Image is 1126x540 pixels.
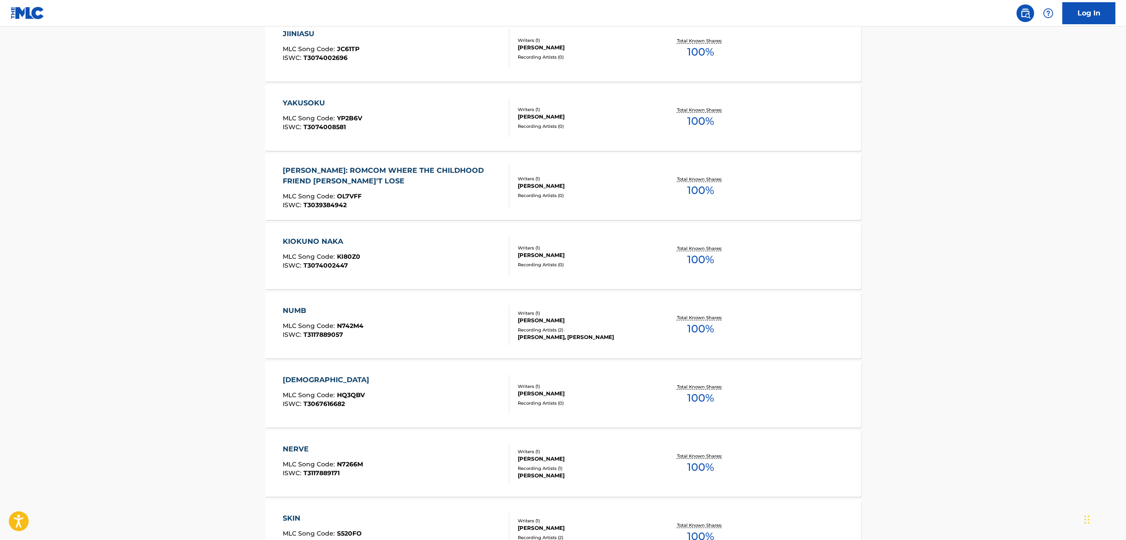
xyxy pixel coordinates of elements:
[518,106,651,113] div: Writers ( 1 )
[687,44,714,60] span: 100 %
[518,327,651,333] div: Recording Artists ( 2 )
[1085,506,1090,533] div: Drag
[11,7,45,19] img: MLC Logo
[303,331,343,339] span: T3117889057
[1020,8,1031,19] img: search
[1017,4,1034,22] a: Public Search
[303,54,348,62] span: T3074002696
[687,252,714,268] span: 100 %
[283,201,303,209] span: ISWC :
[687,182,714,198] span: 100 %
[303,400,345,408] span: T3067616682
[283,444,363,454] div: NERVE
[303,469,340,477] span: T3117889171
[265,292,861,358] a: NUMBMLC Song Code:N742M4ISWC:T3117889057Writers (1)[PERSON_NAME]Recording Artists (2)[PERSON_NAME...
[303,123,346,131] span: T3074008581
[518,333,651,341] div: [PERSON_NAME], [PERSON_NAME]
[518,54,651,60] div: Recording Artists ( 0 )
[303,261,348,269] span: T3074002447
[337,114,362,122] span: YP2B6V
[677,453,724,459] p: Total Known Shares:
[265,223,861,289] a: KIOKUNO NAKAMLC Song Code:KI80Z0ISWC:T3074002447Writers (1)[PERSON_NAME]Recording Artists (0)Tota...
[337,460,363,468] span: N7266M
[677,522,724,529] p: Total Known Shares:
[518,175,651,182] div: Writers ( 1 )
[518,192,651,199] div: Recording Artists ( 0 )
[283,513,362,524] div: SKIN
[687,321,714,337] span: 100 %
[283,305,363,316] div: NUMB
[677,107,724,113] p: Total Known Shares:
[677,176,724,182] p: Total Known Shares:
[518,455,651,463] div: [PERSON_NAME]
[518,310,651,317] div: Writers ( 1 )
[337,529,362,537] span: S520FO
[283,98,362,108] div: YAKUSOKU
[1040,4,1057,22] div: Help
[518,524,651,532] div: [PERSON_NAME]
[518,261,651,268] div: Recording Artists ( 0 )
[283,114,337,122] span: MLC Song Code :
[283,54,303,62] span: ISWC :
[518,123,651,130] div: Recording Artists ( 0 )
[518,448,651,455] div: Writers ( 1 )
[518,317,651,324] div: [PERSON_NAME]
[283,469,303,477] span: ISWC :
[265,15,861,82] a: JIINIASUMLC Song Code:JC61TPISWC:T3074002696Writers (1)[PERSON_NAME]Recording Artists (0)Total Kn...
[283,322,337,330] span: MLC Song Code :
[518,400,651,406] div: Recording Artists ( 0 )
[283,165,502,186] div: [PERSON_NAME]: ROMCOM WHERE THE CHILDHOOD FRIEND [PERSON_NAME]'T LOSE
[518,113,651,121] div: [PERSON_NAME]
[283,460,337,468] span: MLC Song Code :
[265,154,861,220] a: [PERSON_NAME]: ROMCOM WHERE THE CHILDHOOD FRIEND [PERSON_NAME]'T LOSEMLC Song Code:OL7VFFISWC:T30...
[518,37,651,44] div: Writers ( 1 )
[677,37,724,44] p: Total Known Shares:
[283,123,303,131] span: ISWC :
[677,314,724,321] p: Total Known Shares:
[518,390,651,398] div: [PERSON_NAME]
[1043,8,1054,19] img: help
[283,400,303,408] span: ISWC :
[518,245,651,251] div: Writers ( 1 )
[283,331,303,339] span: ISWC :
[687,459,714,475] span: 100 %
[518,182,651,190] div: [PERSON_NAME]
[265,85,861,151] a: YAKUSOKUMLC Song Code:YP2B6VISWC:T3074008581Writers (1)[PERSON_NAME]Recording Artists (0)Total Kn...
[303,201,347,209] span: T3039384942
[283,261,303,269] span: ISWC :
[283,192,337,200] span: MLC Song Code :
[337,391,365,399] span: HQ3QBV
[518,472,651,480] div: [PERSON_NAME]
[337,253,360,261] span: KI80Z0
[283,529,337,537] span: MLC Song Code :
[337,192,362,200] span: OL7VFF
[687,390,714,406] span: 100 %
[283,29,359,39] div: JIINIASU
[677,245,724,252] p: Total Known Shares:
[518,44,651,52] div: [PERSON_NAME]
[518,251,651,259] div: [PERSON_NAME]
[518,383,651,390] div: Writers ( 1 )
[283,391,337,399] span: MLC Song Code :
[687,113,714,129] span: 100 %
[1082,498,1126,540] iframe: Chat Widget
[283,236,360,247] div: KIOKUNO NAKA
[337,322,363,330] span: N742M4
[677,384,724,390] p: Total Known Shares:
[518,465,651,472] div: Recording Artists ( 1 )
[283,253,337,261] span: MLC Song Code :
[337,45,359,53] span: JC61TP
[265,431,861,497] a: NERVEMLC Song Code:N7266MISWC:T3117889171Writers (1)[PERSON_NAME]Recording Artists (1)[PERSON_NAM...
[283,375,374,385] div: [DEMOGRAPHIC_DATA]
[265,361,861,428] a: [DEMOGRAPHIC_DATA]MLC Song Code:HQ3QBVISWC:T3067616682Writers (1)[PERSON_NAME]Recording Artists (...
[283,45,337,53] span: MLC Song Code :
[1062,2,1115,24] a: Log In
[518,518,651,524] div: Writers ( 1 )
